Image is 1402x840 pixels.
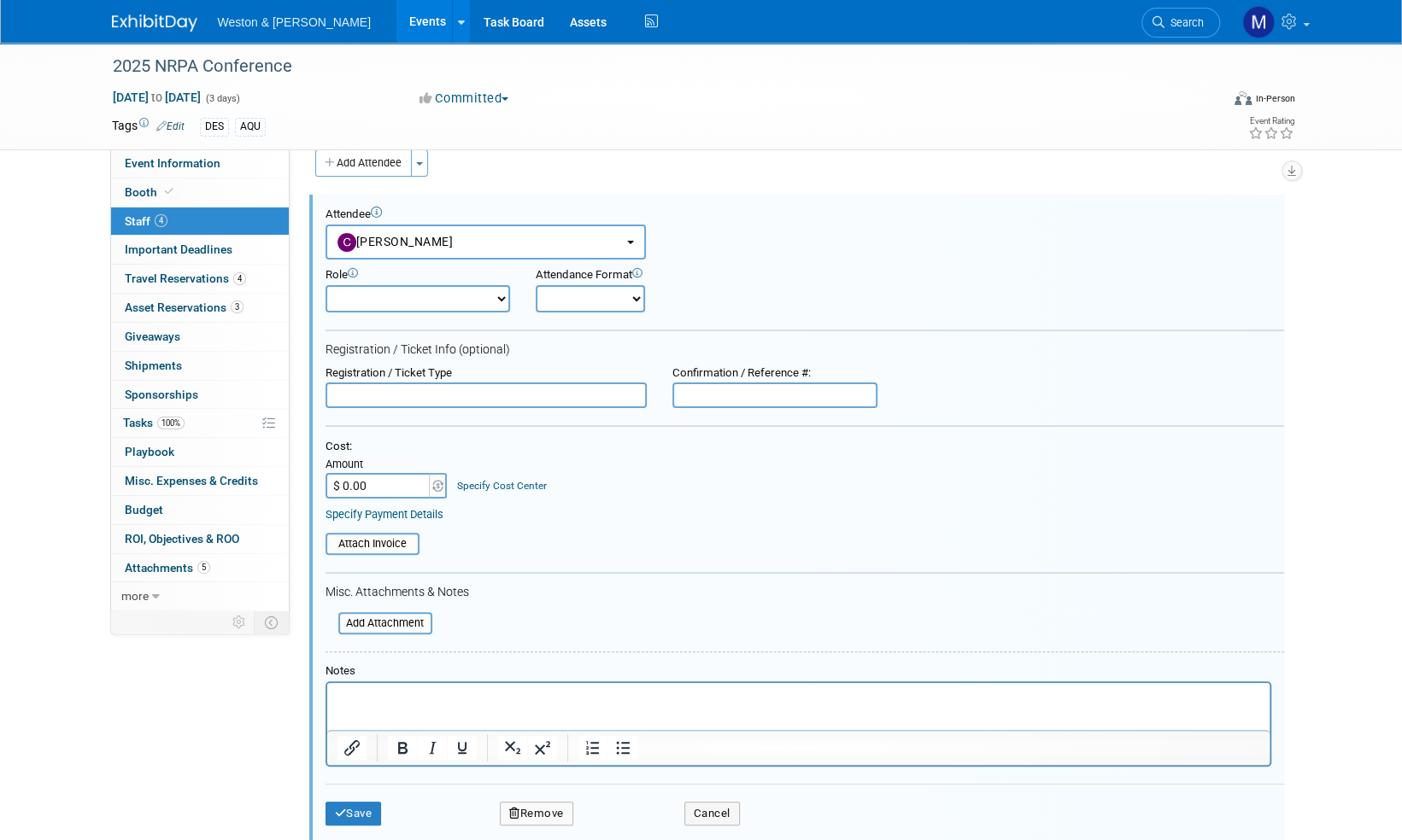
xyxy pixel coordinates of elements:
button: Bold [388,736,417,760]
span: to [149,90,165,104]
span: Important Deadlines [125,242,232,256]
a: Sponsorships [111,381,289,409]
button: Remove [500,802,573,825]
a: Budget [111,496,289,524]
a: Playbook [111,438,289,466]
a: Tasks100% [111,409,289,437]
span: Shipments [125,359,182,372]
span: Attachments [125,561,210,575]
div: Confirmation / Reference #: [672,366,877,381]
button: [PERSON_NAME] [326,225,646,260]
span: [DATE] [DATE] [112,90,202,105]
button: Subscript [498,736,527,760]
a: Attachments5 [111,554,289,582]
span: Booth [125,185,177,199]
div: Event Format [1119,89,1295,114]
span: 5 [197,561,210,574]
div: DES [200,118,229,136]
a: Specify Payment Details [326,508,443,521]
div: Attendee [326,207,1284,222]
a: Travel Reservations4 [111,265,289,293]
button: Cancel [684,802,740,825]
span: Travel Reservations [125,271,246,285]
i: Booth reservation complete [165,187,173,196]
div: Attendance Format [536,268,756,283]
div: Registration / Ticket Type [326,366,647,381]
span: [PERSON_NAME] [337,235,454,248]
span: 100% [157,417,185,429]
button: Bullet list [608,736,637,760]
span: Weston & [PERSON_NAME] [218,15,371,29]
td: Tags [112,117,185,137]
img: ExhibitDay [112,15,197,32]
span: Misc. Expenses & Credits [125,474,258,487]
span: Staff [125,214,167,228]
span: Budget [125,503,163,516]
a: ROI, Objectives & ROO [111,525,289,553]
span: Sponsorships [125,388,198,401]
a: Misc. Expenses & Credits [111,467,289,495]
span: Asset Reservations [125,300,243,314]
a: Booth [111,178,289,207]
a: Staff4 [111,207,289,236]
button: Committed [414,90,515,108]
button: Underline [448,736,477,760]
div: Amount [326,458,449,473]
button: Save [326,802,382,825]
span: Event Information [125,156,220,170]
span: Playbook [125,445,174,458]
span: (3 days) [204,93,240,104]
div: Notes [326,664,1271,679]
div: Role [326,268,510,283]
div: 2025 NRPA Conference [107,51,1194,82]
td: Toggle Event Tabs [254,611,289,633]
span: ROI, Objectives & ROO [125,532,239,545]
img: Mary Ann Trujillo [1242,6,1275,38]
div: Registration / Ticket Info (optional) [326,342,1284,358]
div: Cost: [326,440,1284,454]
div: In-Person [1254,92,1294,105]
span: Search [1164,16,1204,29]
span: Tasks [123,416,185,429]
a: Specify Cost Center [457,480,547,492]
a: Search [1141,8,1220,38]
button: Italic [418,736,447,760]
a: Important Deadlines [111,236,289,264]
span: 3 [231,300,243,313]
a: more [111,582,289,610]
span: 4 [233,272,246,285]
span: 4 [155,214,167,227]
iframe: Rich Text Area [327,683,1270,730]
div: Misc. Attachments & Notes [326,585,1284,600]
a: Shipments [111,352,289,380]
a: Event Information [111,149,289,178]
span: Giveaways [125,330,180,343]
span: more [121,589,149,603]
button: Superscript [528,736,557,760]
div: AQU [235,118,266,136]
a: Giveaways [111,323,289,351]
a: Edit [156,120,185,132]
button: Numbered list [578,736,607,760]
button: Add Attendee [315,149,412,177]
a: Asset Reservations3 [111,294,289,322]
td: Personalize Event Tab Strip [225,611,255,633]
img: Format-Inperson.png [1235,91,1252,105]
div: Event Rating [1247,117,1293,125]
button: Insert/edit link [337,736,367,760]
